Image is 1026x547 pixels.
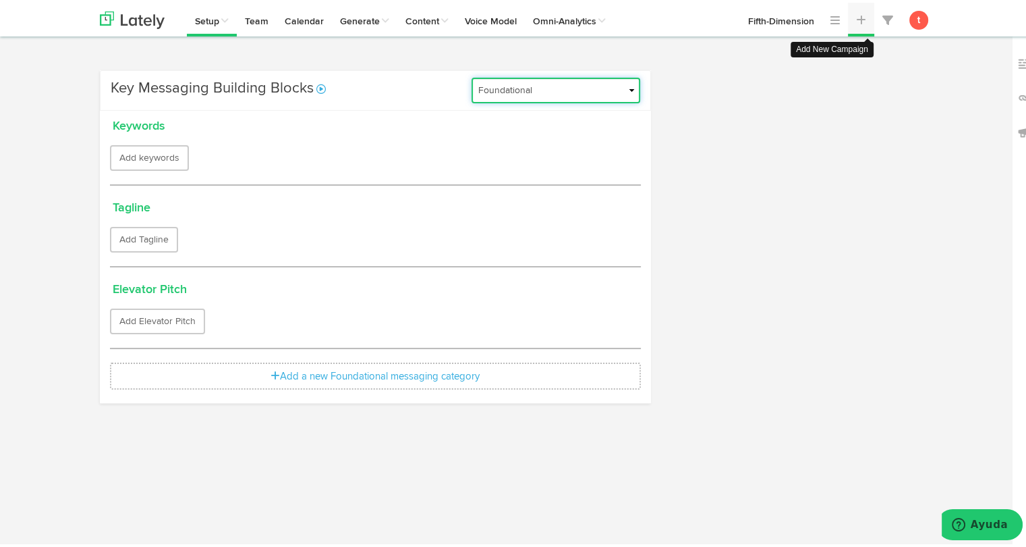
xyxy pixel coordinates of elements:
[110,224,178,250] button: Add Tagline
[110,306,205,332] button: Add Elevator Pitch
[111,75,326,97] h3: Key Messaging Building Blocks
[100,9,165,26] img: logo_lately_bg_light.svg
[110,197,641,214] h4: Tagline
[942,506,1023,540] iframe: Abre un widget desde donde se puede obtener más información
[110,142,189,168] button: Add keywords
[791,39,874,55] div: Add New Campaign
[909,8,928,27] button: t
[110,115,641,132] h4: Keywords
[110,278,641,296] h4: Elevator Pitch
[270,369,480,379] a: Add a new Foundational messaging category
